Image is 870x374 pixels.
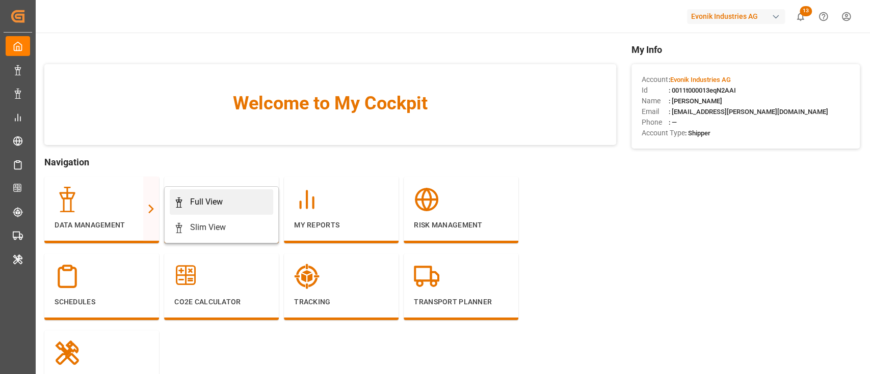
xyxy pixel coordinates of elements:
p: CO2e Calculator [174,297,269,307]
p: Schedules [55,297,149,307]
span: Evonik Industries AG [670,76,731,83]
span: : 0011t000013eqN2AAI [669,87,736,94]
div: Evonik Industries AG [687,9,785,24]
span: Phone [642,117,669,128]
p: Data Management [55,220,149,231]
a: Full View [170,189,273,215]
button: show 13 new notifications [789,5,812,28]
span: : Shipper [685,129,710,137]
span: Id [642,85,669,96]
button: Evonik Industries AG [687,7,789,26]
span: Account [642,74,669,85]
span: 13 [800,6,812,16]
button: Help Center [812,5,835,28]
div: Slim View [190,221,226,234]
p: Risk Management [414,220,508,231]
span: : — [669,119,677,126]
span: : [EMAIL_ADDRESS][PERSON_NAME][DOMAIN_NAME] [669,108,828,116]
span: Welcome to My Cockpit [65,90,595,117]
p: Transport Planner [414,297,508,307]
p: My Reports [294,220,388,231]
span: My Info [631,43,860,56]
span: Name [642,96,669,106]
span: Navigation [44,155,616,169]
p: Tracking [294,297,388,307]
a: Slim View [170,215,273,240]
span: Email [642,106,669,117]
span: : [669,76,731,83]
span: : [PERSON_NAME] [669,97,722,105]
span: Account Type [642,128,685,138]
div: Full View [190,196,223,208]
